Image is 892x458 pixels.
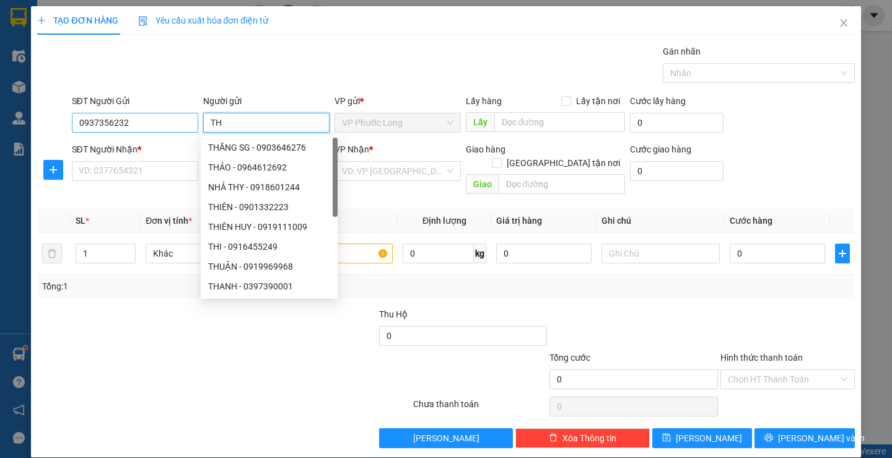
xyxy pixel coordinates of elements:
input: Ghi Chú [601,244,720,263]
span: kg [474,244,486,263]
span: Giá trị hàng [496,216,542,226]
div: THĂNG SG - 0903646276 [208,141,330,154]
span: SL [76,216,85,226]
span: Lấy tận nơi [571,94,625,108]
span: Khác [153,244,256,263]
li: 85 [PERSON_NAME] [6,27,236,43]
span: plus [836,249,849,258]
span: plus [37,16,46,25]
div: Tổng: 1 [42,280,345,293]
span: Đơn vị tính [146,216,192,226]
button: [PERSON_NAME] [379,428,514,448]
div: NHẢ THY - 0918601244 [201,177,338,197]
span: [PERSON_NAME] [413,431,479,445]
button: save[PERSON_NAME] [652,428,752,448]
label: Cước giao hàng [630,144,691,154]
div: THIÊN HUY - 0919111009 [208,220,330,234]
span: Xóa Thông tin [562,431,616,445]
span: printer [764,433,773,443]
div: Chưa thanh toán [412,397,549,419]
button: Close [826,6,861,41]
span: VP Phước Long [342,113,453,132]
span: Cước hàng [730,216,772,226]
span: environment [71,30,81,40]
span: Tổng cước [549,353,590,363]
input: Cước giao hàng [630,161,724,181]
div: NHẢ THY - 0918601244 [208,180,330,194]
span: VP Nhận [334,144,369,154]
input: Dọc đường [499,174,625,194]
div: THĂNG SG - 0903646276 [201,138,338,157]
li: 02839.63.63.63 [6,43,236,58]
span: close [839,18,849,28]
span: TẠO ĐƠN HÀNG [37,15,118,25]
span: save [662,433,671,443]
span: Định lượng [422,216,466,226]
th: Ghi chú [597,209,725,233]
div: THUẬN - 0919969968 [208,260,330,273]
input: Dọc đường [494,112,625,132]
button: printer[PERSON_NAME] và In [754,428,854,448]
div: THIÊN - 0901332223 [201,197,338,217]
b: [PERSON_NAME] [71,8,175,24]
span: [PERSON_NAME] và In [778,431,865,445]
label: Gán nhãn [663,46,701,56]
button: plus [835,244,850,263]
div: SĐT Người Gửi [72,94,198,108]
span: phone [71,45,81,55]
span: Giao hàng [466,144,505,154]
div: THI - 0916455249 [208,240,330,253]
button: delete [42,244,62,263]
div: SĐT Người Nhận [72,143,198,156]
span: Yêu cầu xuất hóa đơn điện tử [138,15,269,25]
span: Thu Hộ [379,309,408,319]
button: plus [43,160,63,180]
div: THIÊN - 0901332223 [208,200,330,214]
label: Hình thức thanh toán [720,353,803,363]
button: deleteXóa Thông tin [515,428,650,448]
span: plus [44,165,63,175]
input: Cước lấy hàng [630,113,724,133]
span: Lấy hàng [466,96,502,106]
span: Lấy [466,112,494,132]
div: THI - 0916455249 [201,237,338,257]
b: GỬI : VP Phước Long [6,77,168,98]
div: THIÊN HUY - 0919111009 [201,217,338,237]
div: VP gửi [334,94,461,108]
span: Giao [466,174,499,194]
div: THẢO - 0964612692 [201,157,338,177]
div: THANH - 0397390001 [201,276,338,296]
div: THUẬN - 0919969968 [201,257,338,276]
span: delete [549,433,557,443]
label: Cước lấy hàng [630,96,686,106]
img: icon [138,16,148,26]
div: THANH - 0397390001 [208,280,330,293]
input: 0 [496,244,592,263]
div: Người gửi [203,94,330,108]
div: THẢO - 0964612692 [208,161,330,174]
span: [PERSON_NAME] [676,431,742,445]
span: [GEOGRAPHIC_DATA] tận nơi [502,156,625,170]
